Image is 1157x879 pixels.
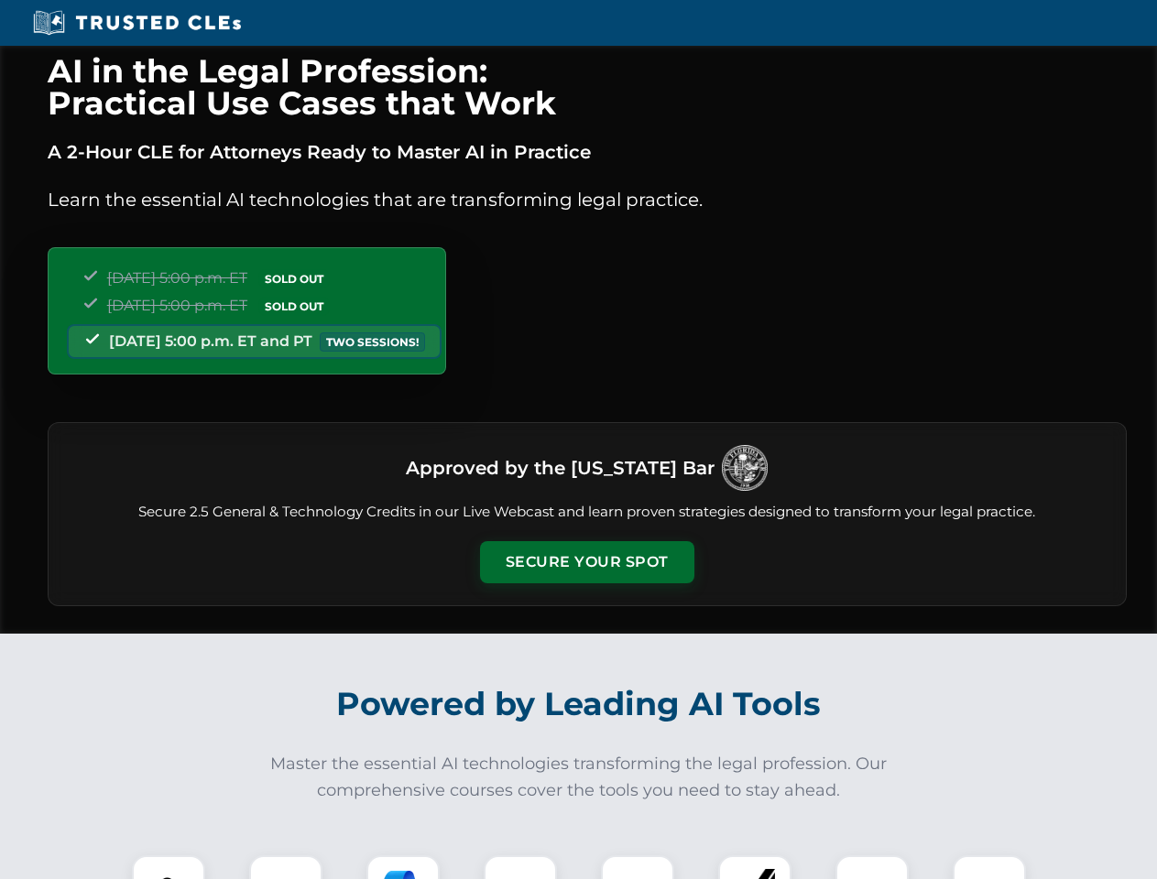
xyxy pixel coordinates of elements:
img: Logo [722,445,768,491]
img: Trusted CLEs [27,9,246,37]
h1: AI in the Legal Profession: Practical Use Cases that Work [48,55,1127,119]
p: Master the essential AI technologies transforming the legal profession. Our comprehensive courses... [258,751,900,804]
p: Secure 2.5 General & Technology Credits in our Live Webcast and learn proven strategies designed ... [71,502,1104,523]
h2: Powered by Leading AI Tools [71,672,1086,736]
h3: Approved by the [US_STATE] Bar [406,451,715,484]
span: SOLD OUT [258,297,330,316]
p: A 2-Hour CLE for Attorneys Ready to Master AI in Practice [48,137,1127,167]
p: Learn the essential AI technologies that are transforming legal practice. [48,185,1127,214]
span: SOLD OUT [258,269,330,288]
button: Secure Your Spot [480,541,694,583]
span: [DATE] 5:00 p.m. ET [107,269,247,287]
span: [DATE] 5:00 p.m. ET [107,297,247,314]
